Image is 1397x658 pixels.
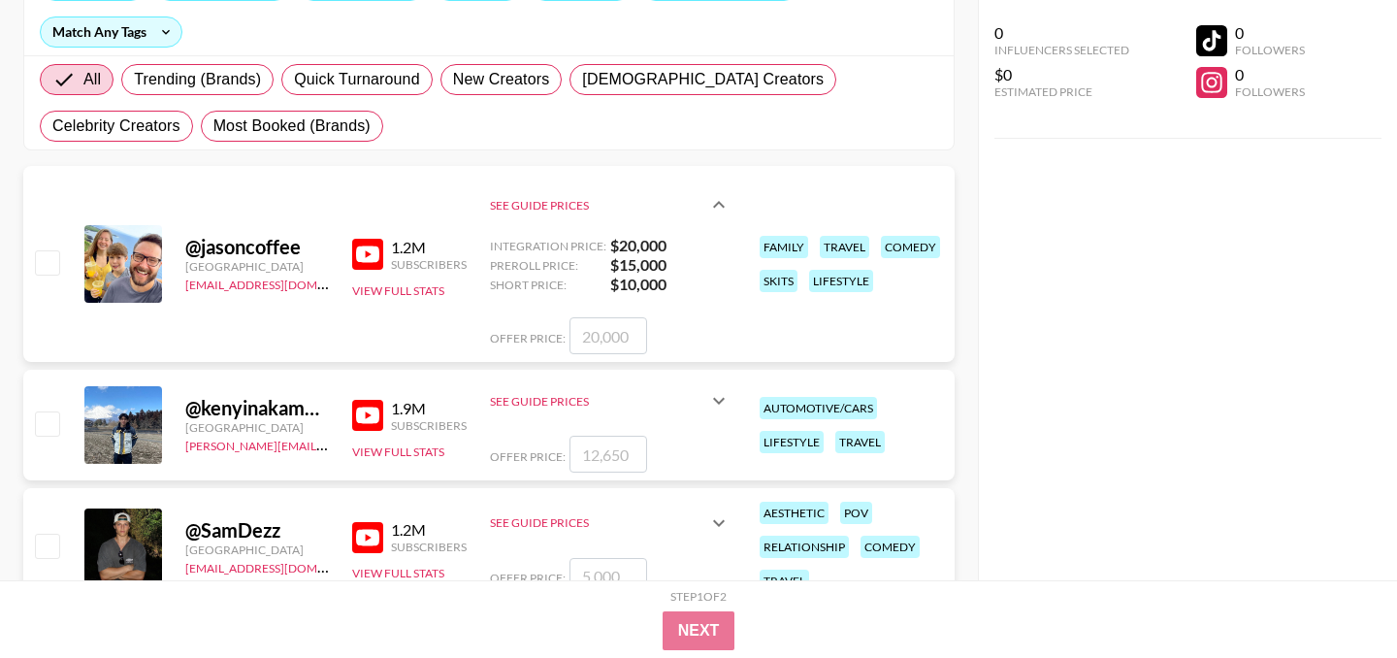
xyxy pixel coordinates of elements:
div: See Guide Prices [490,378,731,424]
div: 1.2M [391,238,467,257]
div: travel [835,431,885,453]
div: Subscribers [391,257,467,272]
button: View Full Stats [352,566,444,580]
span: Trending (Brands) [134,68,261,91]
div: travel [820,236,869,258]
div: See Guide Prices [490,236,731,294]
div: $0 [994,65,1129,84]
div: Estimated Price [994,84,1129,99]
div: 1.2M [391,520,467,540]
span: Preroll Price: [490,258,606,273]
button: View Full Stats [352,444,444,459]
div: comedy [861,536,920,558]
input: 5,000 [569,558,647,595]
span: Celebrity Creators [52,115,180,138]
div: relationship [760,536,849,558]
a: [EMAIL_ADDRESS][DOMAIN_NAME] [185,274,380,292]
div: lifestyle [760,431,824,453]
div: Subscribers [391,418,467,433]
span: Quick Turnaround [294,68,420,91]
div: 0 [994,23,1129,43]
div: aesthetic [760,502,828,524]
div: [GEOGRAPHIC_DATA] [185,259,329,274]
span: All [83,68,101,91]
div: automotive/cars [760,397,877,419]
div: family [760,236,808,258]
div: Subscribers [391,540,467,554]
img: YouTube [352,522,383,553]
span: Offer Price: [490,571,566,585]
div: [GEOGRAPHIC_DATA] [185,543,329,557]
div: skits [760,270,797,292]
div: Influencers Selected [994,43,1129,57]
iframe: Drift Widget Chat Controller [1300,561,1374,635]
div: comedy [881,236,940,258]
div: Match Any Tags [41,17,181,47]
div: See Guide Prices [490,515,707,530]
span: New Creators [453,68,550,91]
div: @ kenyinakamura [185,396,329,420]
span: [DEMOGRAPHIC_DATA] Creators [582,68,824,91]
span: Offer Price: [490,449,566,464]
input: 12,650 [569,436,647,473]
div: See Guide Prices [490,500,731,546]
div: See Guide Prices [490,394,707,409]
input: 20,000 [569,317,647,354]
div: @ SamDezz [185,518,329,543]
div: @ jasoncoffee [185,235,329,259]
div: Followers [1235,43,1305,57]
button: View Full Stats [352,283,444,298]
div: See Guide Prices [490,174,731,236]
div: [GEOGRAPHIC_DATA] [185,420,329,435]
div: Step 1 of 2 [670,589,727,604]
div: 0 [1235,23,1305,43]
span: Short Price: [490,278,606,292]
strong: $ 20,000 [610,236,731,255]
div: lifestyle [809,270,873,292]
strong: $ 15,000 [610,255,731,275]
div: 0 [1235,65,1305,84]
span: Offer Price: [490,331,566,345]
img: YouTube [352,239,383,270]
a: [EMAIL_ADDRESS][DOMAIN_NAME] [185,557,380,576]
div: 1.9M [391,399,467,418]
span: Most Booked (Brands) [213,115,371,138]
button: Next [663,611,735,650]
div: Followers [1235,84,1305,99]
div: See Guide Prices [490,198,707,213]
div: pov [840,502,872,524]
a: [PERSON_NAME][EMAIL_ADDRESS][DOMAIN_NAME] [185,435,472,453]
img: YouTube [352,400,383,431]
div: travel [760,570,809,592]
span: Integration Price: [490,239,606,253]
strong: $ 10,000 [610,275,731,294]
